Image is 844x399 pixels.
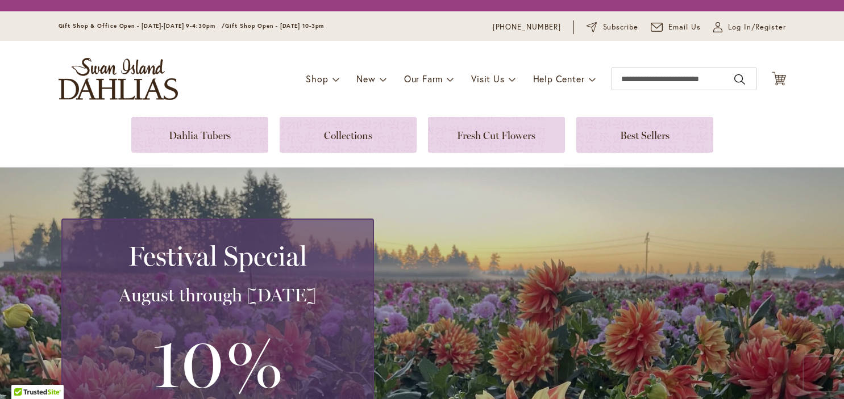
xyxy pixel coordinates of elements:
span: Help Center [533,73,585,85]
a: Subscribe [587,22,638,33]
span: Gift Shop Open - [DATE] 10-3pm [225,22,324,30]
span: Email Us [668,22,701,33]
span: Shop [306,73,328,85]
h2: Festival Special [76,240,359,272]
span: New [356,73,375,85]
span: Visit Us [471,73,504,85]
span: Log In/Register [728,22,786,33]
span: Gift Shop & Office Open - [DATE]-[DATE] 9-4:30pm / [59,22,226,30]
a: store logo [59,58,178,100]
span: Subscribe [603,22,639,33]
a: [PHONE_NUMBER] [493,22,562,33]
h3: August through [DATE] [76,284,359,306]
a: Email Us [651,22,701,33]
button: Search [734,70,745,89]
span: Our Farm [404,73,443,85]
a: Log In/Register [713,22,786,33]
